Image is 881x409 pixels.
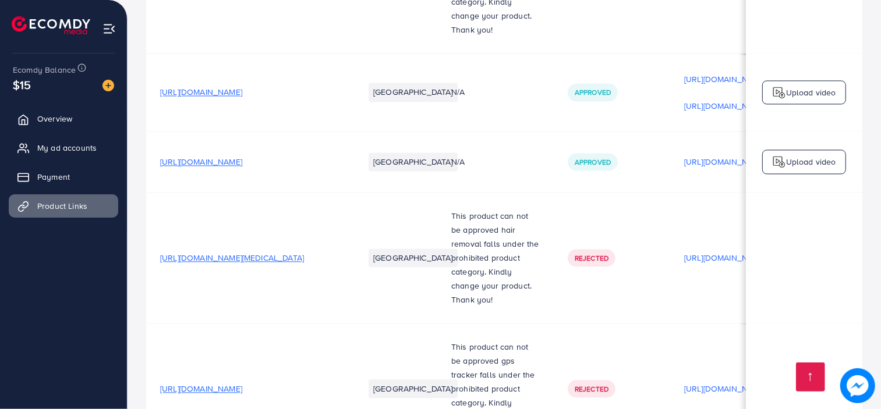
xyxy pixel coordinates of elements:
span: Approved [575,87,611,97]
p: Upload video [786,86,836,99]
span: My ad accounts [37,142,97,154]
li: [GEOGRAPHIC_DATA] [369,152,458,171]
img: logo [12,16,90,34]
img: logo [772,86,786,99]
span: Product Links [37,200,87,212]
li: [GEOGRAPHIC_DATA] [369,83,458,101]
a: Overview [9,107,118,130]
a: My ad accounts [9,136,118,159]
span: Approved [575,157,611,167]
span: Rejected [575,253,608,263]
p: [URL][DOMAIN_NAME] [684,251,766,265]
span: $15 [13,76,31,93]
span: Ecomdy Balance [13,64,76,76]
li: [GEOGRAPHIC_DATA] [369,379,458,398]
span: Overview [37,113,72,125]
img: logo [772,155,786,169]
p: [URL][DOMAIN_NAME] [684,72,766,86]
img: image [843,371,872,400]
img: image [102,80,114,91]
li: [GEOGRAPHIC_DATA] [369,248,458,267]
p: Upload video [786,155,836,169]
span: [URL][DOMAIN_NAME] [160,156,242,168]
img: menu [102,22,116,35]
a: Product Links [9,194,118,218]
p: [URL][DOMAIN_NAME] [684,155,766,169]
span: [URL][DOMAIN_NAME] [160,383,242,394]
p: [URL][DOMAIN_NAME] [684,382,766,396]
span: N/A [451,86,465,98]
span: [URL][DOMAIN_NAME] [160,86,242,98]
p: [URL][DOMAIN_NAME] [684,99,766,113]
p: This product can not be approved hair removal falls under the prohibited product category. Kindly... [451,209,540,307]
span: [URL][DOMAIN_NAME][MEDICAL_DATA] [160,252,304,264]
span: Payment [37,171,70,183]
span: N/A [451,156,465,168]
span: Rejected [575,384,608,394]
a: Payment [9,165,118,189]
